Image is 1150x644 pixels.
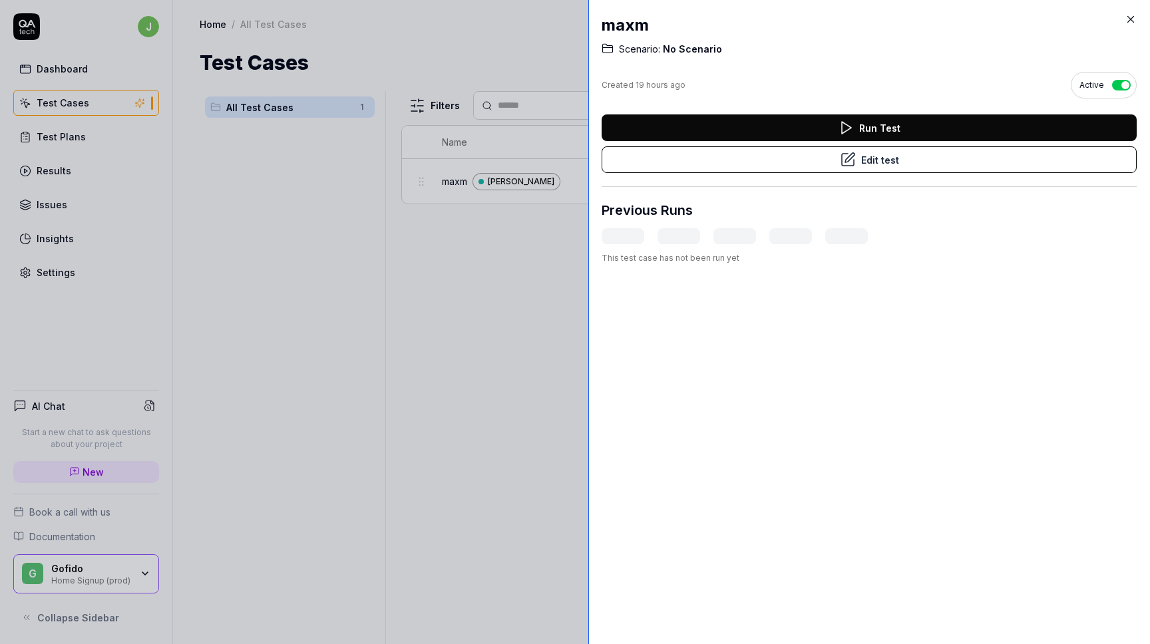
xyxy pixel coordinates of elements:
span: No Scenario [660,43,722,56]
span: Active [1079,79,1104,91]
button: Edit test [602,146,1137,173]
span: Scenario: [619,43,660,56]
h3: Previous Runs [602,200,693,220]
h2: maxm [602,13,1137,37]
time: 19 hours ago [636,80,685,90]
div: This test case has not been run yet [602,252,1137,264]
div: Created [602,79,685,91]
button: Run Test [602,114,1137,141]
